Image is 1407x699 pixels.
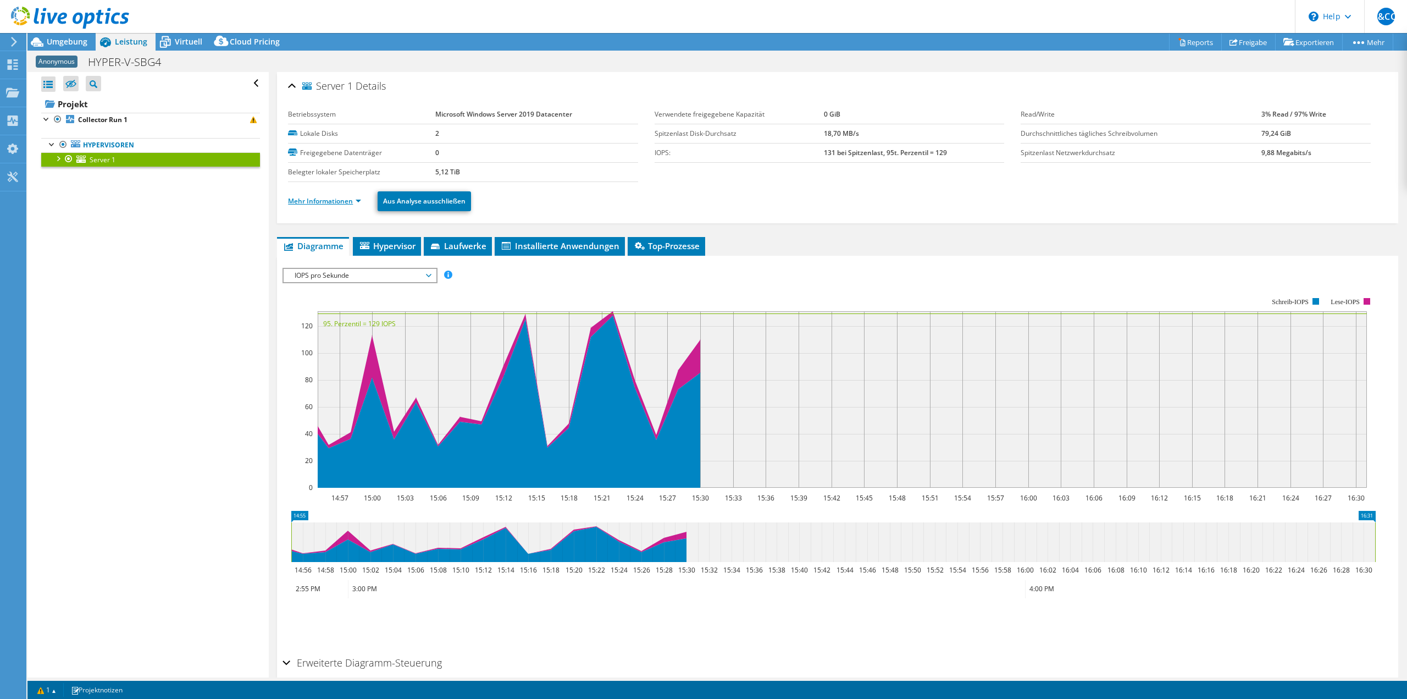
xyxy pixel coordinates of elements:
[561,493,578,503] text: 15:18
[927,565,944,575] text: 15:52
[1309,12,1319,21] svg: \n
[288,147,435,158] label: Freigegebene Datenträger
[385,565,402,575] text: 15:04
[1175,565,1192,575] text: 16:14
[1243,565,1260,575] text: 16:20
[656,565,673,575] text: 15:28
[1331,298,1360,306] text: Lese-IOPS
[435,109,572,119] b: Microsoft Windows Server 2019 Datacenter
[1315,493,1332,503] text: 16:27
[1053,493,1070,503] text: 16:03
[949,565,966,575] text: 15:54
[1169,34,1222,51] a: Reports
[757,493,774,503] text: 15:36
[1275,34,1343,51] a: Exportieren
[1220,565,1237,575] text: 16:18
[1348,493,1365,503] text: 16:30
[356,79,386,92] span: Details
[611,565,628,575] text: 15:24
[317,565,334,575] text: 14:58
[824,129,859,138] b: 18,70 MB/s
[633,240,700,251] span: Top-Prozesse
[358,240,416,251] span: Hypervisor
[588,565,605,575] text: 15:22
[1261,129,1291,138] b: 79,24 GiB
[791,565,808,575] text: 15:40
[659,493,676,503] text: 15:27
[282,652,442,674] h2: Erweiterte Diagramm-Steuerung
[1221,34,1276,51] a: Freigabe
[497,565,514,575] text: 15:14
[882,565,899,575] text: 15:48
[520,565,537,575] text: 15:16
[723,565,740,575] text: 15:34
[1021,109,1261,120] label: Read/Write
[309,483,313,492] text: 0
[63,683,130,697] a: Projektnotizen
[500,240,619,251] span: Installierte Anwendungen
[288,167,435,178] label: Belegter lokaler Speicherplatz
[1039,565,1056,575] text: 16:02
[288,196,361,206] a: Mehr Informationen
[378,191,471,211] a: Aus Analyse ausschließen
[1085,493,1103,503] text: 16:06
[397,493,414,503] text: 15:03
[837,565,854,575] text: 15:44
[1265,565,1282,575] text: 16:22
[1107,565,1125,575] text: 16:08
[1017,565,1034,575] text: 16:00
[701,565,718,575] text: 15:32
[175,36,202,47] span: Virtuell
[994,565,1011,575] text: 15:58
[859,565,876,575] text: 15:46
[1333,565,1350,575] text: 16:28
[323,319,396,328] text: 95. Perzentil = 129 IOPS
[1151,493,1168,503] text: 16:12
[30,683,64,697] a: 1
[1282,493,1299,503] text: 16:24
[987,493,1004,503] text: 15:57
[904,565,921,575] text: 15:50
[856,493,873,503] text: 15:45
[1021,147,1261,158] label: Spitzenlast Netzwerkdurchsatz
[1198,565,1215,575] text: 16:16
[47,36,87,47] span: Umgebung
[289,269,430,282] span: IOPS pro Sekunde
[1261,109,1326,119] b: 3% Read / 97% Write
[305,375,313,384] text: 80
[725,493,742,503] text: 15:33
[83,56,178,68] h1: HYPER-V-SBG4
[790,493,807,503] text: 15:39
[1021,128,1261,139] label: Durchschnittliches tägliches Schreibvolumen
[627,493,644,503] text: 15:24
[1216,493,1233,503] text: 16:18
[364,493,381,503] text: 15:00
[692,493,709,503] text: 15:30
[1020,493,1037,503] text: 16:00
[813,565,830,575] text: 15:42
[655,109,824,120] label: Verwendete freigegebene Kapazität
[1355,565,1372,575] text: 16:30
[528,493,545,503] text: 15:15
[922,493,939,503] text: 15:51
[1153,565,1170,575] text: 16:12
[655,147,824,158] label: IOPS:
[41,152,260,167] a: Server 1
[90,155,115,164] span: Server 1
[678,565,695,575] text: 15:30
[430,565,447,575] text: 15:08
[295,565,312,575] text: 14:56
[305,456,313,465] text: 20
[495,493,512,503] text: 15:12
[824,109,840,119] b: 0 GiB
[41,95,260,113] a: Projekt
[1184,493,1201,503] text: 16:15
[1249,493,1266,503] text: 16:21
[954,493,971,503] text: 15:54
[1310,565,1327,575] text: 16:26
[429,240,486,251] span: Laufwerke
[340,565,357,575] text: 15:00
[288,109,435,120] label: Betriebssystem
[1288,565,1305,575] text: 16:24
[1377,8,1395,25] span: IP&CCA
